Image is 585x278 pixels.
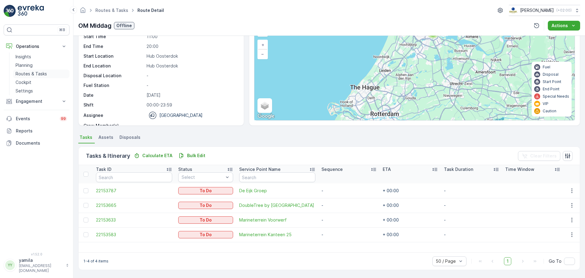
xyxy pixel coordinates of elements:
p: Offline [116,23,132,29]
a: Settings [13,87,69,95]
p: Planning [16,62,33,68]
td: + 00:00 [380,213,441,227]
a: Cockpit [13,78,69,87]
p: Hub Oosterdok [147,53,237,59]
p: Documents [16,140,67,146]
p: Start Point [543,79,561,84]
p: [PERSON_NAME] [520,7,554,13]
p: Caution [543,109,556,114]
p: 99 [61,116,66,121]
p: Disposal [543,72,558,77]
p: Tasks & Itinerary [86,152,130,160]
a: De Eijk Groep [239,188,315,194]
p: Insights [16,54,31,60]
button: YYyamila[EMAIL_ADDRESS][DOMAIN_NAME] [4,257,69,273]
p: End Time [83,43,144,49]
p: ( +02:00 ) [556,8,572,13]
p: Date [83,92,144,98]
p: 00:00-23:59 [147,102,237,108]
button: Actions [548,21,580,31]
a: Reports [4,125,69,137]
td: - [318,198,380,213]
p: Status [178,166,192,172]
button: To Do [178,202,233,209]
a: Layers [258,99,271,112]
p: ⌘B [59,27,65,32]
td: + 00:00 [380,198,441,213]
a: Planning [13,61,69,70]
p: Reports [16,128,67,134]
p: - [147,82,237,88]
button: To Do [178,216,233,224]
a: 22153633 [96,217,172,223]
span: − [261,51,264,56]
span: Assets [98,134,113,140]
span: + [261,42,264,47]
p: Cockpit [16,79,31,85]
p: Settings [16,88,33,94]
p: [EMAIL_ADDRESS][DOMAIN_NAME] [19,263,63,273]
p: Sequence [321,166,343,172]
a: Insights [13,52,69,61]
p: Routes & Tasks [16,71,47,77]
span: Marineterrein Voorwerf [239,217,315,223]
p: Clear Filters [530,153,557,159]
a: DoubleTree by Hilton Hotel Amsterdam Centraal Station [239,202,315,208]
span: DoubleTree by [GEOGRAPHIC_DATA] [239,202,315,208]
a: Documents [4,137,69,149]
p: yamila [19,257,63,263]
p: Assignee [83,112,103,118]
p: Start Location [83,53,144,59]
p: VIP [543,101,548,106]
p: Shift [83,102,144,108]
div: Toggle Row Selected [83,232,88,237]
img: Google [256,112,276,120]
p: Calculate ETA [142,153,172,159]
p: Fuel [543,65,550,70]
p: 11:00 [147,34,237,40]
img: logo [4,5,16,17]
div: YY [5,260,15,270]
p: To Do [200,188,212,194]
span: 22153665 [96,202,172,208]
p: Operations [16,43,57,49]
button: [PERSON_NAME](+02:00) [509,5,580,16]
td: - [318,227,380,242]
p: Service Point Name [239,166,281,172]
span: Go To [549,258,562,264]
button: Bulk Edit [176,152,208,159]
p: 20:00 [147,43,237,49]
button: Engagement [4,95,69,107]
p: To Do [200,232,212,238]
button: Clear Filters [518,151,560,161]
span: v 1.52.0 [4,252,69,256]
div: Toggle Row Selected [83,203,88,208]
td: - [441,227,502,242]
p: Task ID [96,166,112,172]
p: End Point [543,87,559,92]
p: End Location [83,63,144,69]
span: 22153583 [96,232,172,238]
p: Time Window [505,166,534,172]
p: - [147,73,237,79]
p: To Do [200,202,212,208]
span: 1 [504,257,511,265]
p: Special Needs [543,94,569,99]
input: Search [96,172,172,182]
a: Open this area in Google Maps (opens a new window) [256,112,276,120]
a: Marineterrein Kanteen 25 [239,232,315,238]
span: Disposals [119,134,140,140]
p: Hub Oosterdok [147,63,237,69]
p: Select [182,174,224,180]
img: logo_light-DOdMpM7g.png [18,5,44,17]
div: 0 [254,23,575,120]
a: Zoom Out [258,49,267,59]
span: Tasks [80,134,92,140]
button: Operations [4,40,69,52]
p: Start Time [83,34,144,40]
p: [DATE] [147,92,237,98]
p: Task Duration [444,166,473,172]
p: Crew Member(s) [83,123,144,129]
p: OM Middag [78,21,112,30]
